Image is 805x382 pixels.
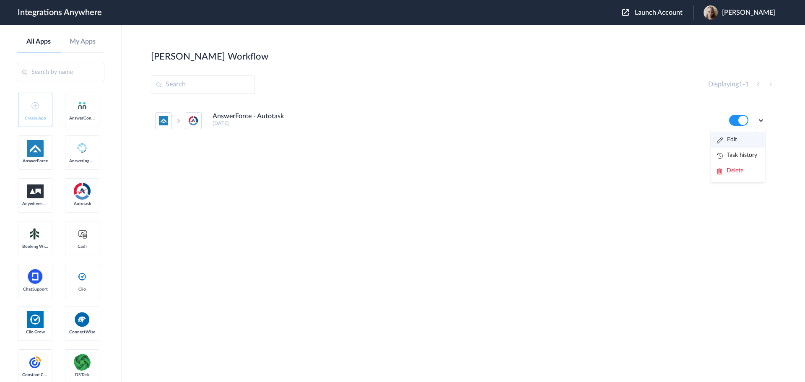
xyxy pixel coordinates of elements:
[27,268,44,285] img: chatsupport-icon.svg
[17,63,104,81] input: Search by name
[77,101,87,111] img: answerconnect-logo.svg
[69,330,95,335] span: ConnectWise
[151,51,268,62] h2: [PERSON_NAME] Workflow
[622,9,693,17] button: Launch Account
[22,287,48,292] span: ChatSupport
[704,5,718,20] img: lilu-profile.png
[635,9,683,16] span: Launch Account
[22,330,48,335] span: Clio Grow
[74,140,91,157] img: Answering_service.png
[27,226,44,242] img: Setmore_Logo.svg
[31,102,39,109] img: add-icon.svg
[22,372,48,377] span: Constant Contact
[22,201,48,206] span: Anywhere Works
[717,137,737,143] a: Edit
[74,354,91,371] img: distributedSource.png
[77,272,87,282] img: clio-logo.svg
[213,120,718,126] h5: [DATE]
[717,152,757,158] a: Task history
[22,159,48,164] span: AnswerForce
[77,229,88,239] img: cash-logo.svg
[74,183,91,200] img: autotask.png
[722,9,775,17] span: [PERSON_NAME]
[22,116,48,121] span: Create App
[213,112,284,120] h4: AnswerForce - Autotask
[22,244,48,249] span: Booking Widget
[69,287,95,292] span: Clio
[27,354,44,371] img: constant-contact.svg
[69,159,95,164] span: Answering Service
[74,311,91,327] img: connectwise.png
[622,9,629,16] img: launch-acct-icon.svg
[708,81,749,88] h4: Displaying -
[61,38,105,46] a: My Apps
[69,244,95,249] span: Cash
[18,8,102,18] h1: Integrations Anywhere
[69,201,95,206] span: Autotask
[727,168,743,174] span: Delete
[745,81,749,88] span: 1
[69,116,95,121] span: AnswerConnect
[27,311,44,328] img: Clio.jpg
[739,81,743,88] span: 1
[17,38,61,46] a: All Apps
[69,372,95,377] span: DS Task
[151,75,255,94] input: Search
[27,140,44,157] img: af-app-logo.svg
[27,185,44,198] img: aww.png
